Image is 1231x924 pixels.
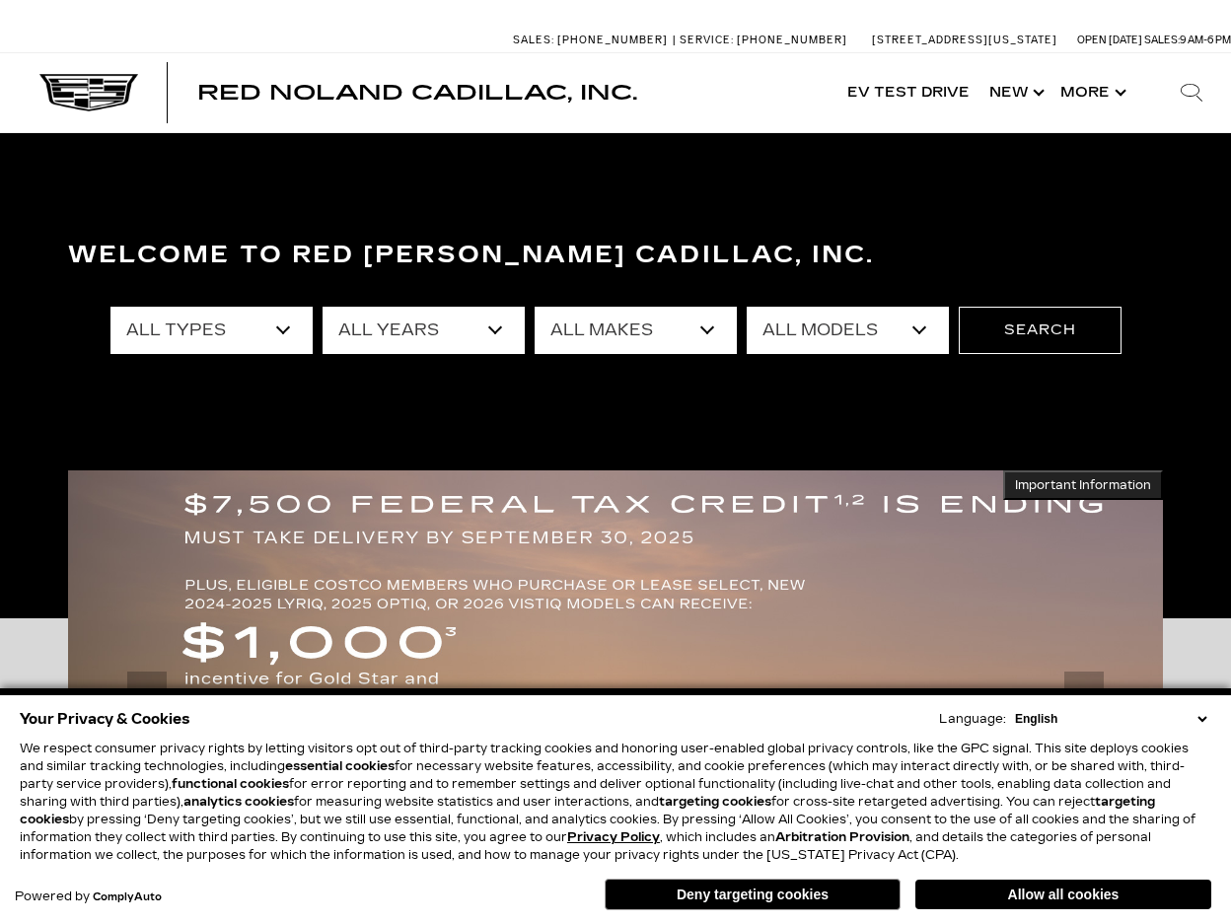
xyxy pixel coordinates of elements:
[68,236,1163,275] h3: Welcome to Red [PERSON_NAME] Cadillac, Inc.
[1144,34,1180,46] span: Sales:
[939,713,1006,725] div: Language:
[1064,672,1104,731] div: Next
[20,705,190,733] span: Your Privacy & Cookies
[747,307,949,354] select: Filter by model
[197,83,637,103] a: Red Noland Cadillac, Inc.
[323,307,525,354] select: Filter by year
[172,777,289,791] strong: functional cookies
[127,672,167,731] div: Previous
[915,880,1211,909] button: Allow all cookies
[680,34,734,46] span: Service:
[197,81,637,105] span: Red Noland Cadillac, Inc.
[535,307,737,354] select: Filter by make
[93,891,162,903] a: ComplyAuto
[1077,34,1142,46] span: Open [DATE]
[979,53,1050,132] a: New
[659,795,771,809] strong: targeting cookies
[837,53,979,132] a: EV Test Drive
[1180,34,1231,46] span: 9 AM-6 PM
[513,35,673,45] a: Sales: [PHONE_NUMBER]
[1003,470,1163,500] button: Important Information
[110,307,313,354] select: Filter by type
[20,740,1211,864] p: We respect consumer privacy rights by letting visitors opt out of third-party tracking cookies an...
[872,34,1057,46] a: [STREET_ADDRESS][US_STATE]
[557,34,668,46] span: [PHONE_NUMBER]
[15,890,162,903] div: Powered by
[39,74,138,111] img: Cadillac Dark Logo with Cadillac White Text
[775,830,909,844] strong: Arbitration Provision
[959,307,1122,354] button: Search
[605,879,901,910] button: Deny targeting cookies
[567,830,660,844] a: Privacy Policy
[1010,710,1211,728] select: Language Select
[183,795,294,809] strong: analytics cookies
[737,34,847,46] span: [PHONE_NUMBER]
[1015,477,1151,493] span: Important Information
[513,34,554,46] span: Sales:
[285,759,395,773] strong: essential cookies
[673,35,852,45] a: Service: [PHONE_NUMBER]
[1050,53,1132,132] button: More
